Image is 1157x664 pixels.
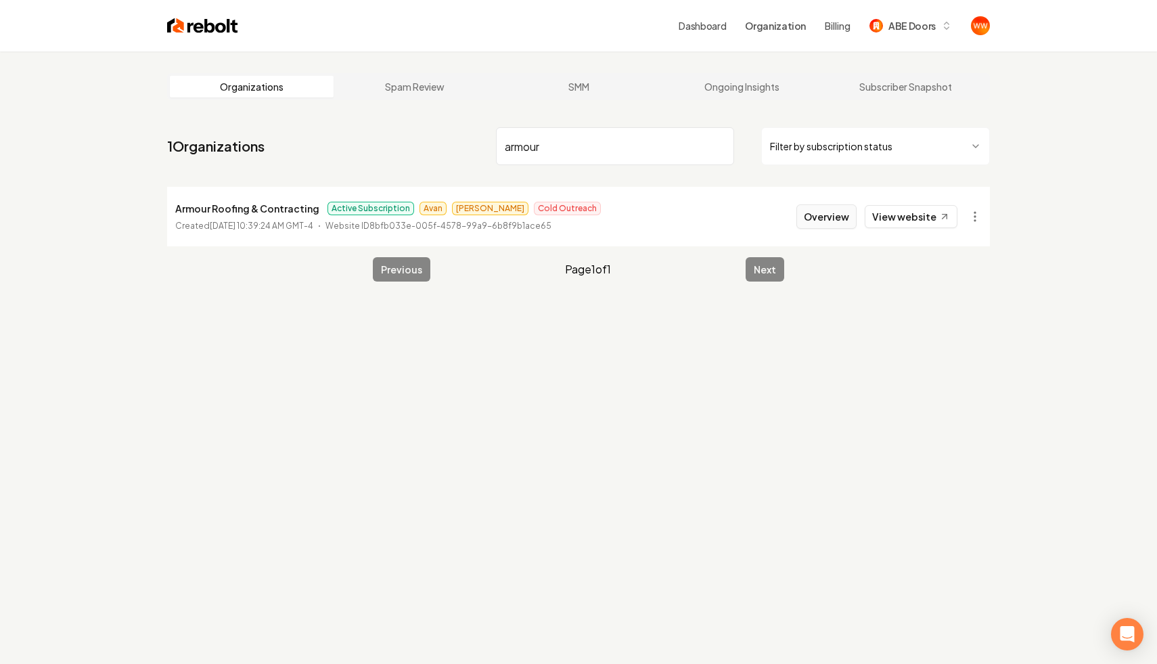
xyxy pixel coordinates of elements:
[679,19,726,32] a: Dashboard
[869,19,883,32] img: ABE Doors
[823,76,987,97] a: Subscriber Snapshot
[865,205,957,228] a: View website
[325,219,551,233] p: Website ID 8bfb033e-005f-4578-99a9-6b8f9b1ace65
[210,221,313,231] time: [DATE] 10:39:24 AM GMT-4
[170,76,334,97] a: Organizations
[452,202,528,215] span: [PERSON_NAME]
[175,200,319,217] p: Armour Roofing & Contracting
[167,16,238,35] img: Rebolt Logo
[175,219,313,233] p: Created
[888,19,936,33] span: ABE Doors
[334,76,497,97] a: Spam Review
[167,137,265,156] a: 1Organizations
[796,204,857,229] button: Overview
[534,202,601,215] span: Cold Outreach
[971,16,990,35] button: Open user button
[496,127,734,165] input: Search by name or ID
[660,76,824,97] a: Ongoing Insights
[737,14,814,38] button: Organization
[419,202,447,215] span: Avan
[327,202,414,215] span: Active Subscription
[1111,618,1143,650] div: Open Intercom Messenger
[825,19,850,32] button: Billing
[565,261,611,278] span: Page 1 of 1
[971,16,990,35] img: Will Wallace
[497,76,660,97] a: SMM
